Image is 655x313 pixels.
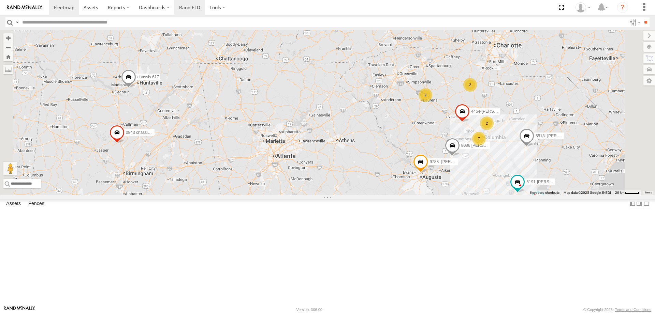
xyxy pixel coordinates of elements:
a: Terms (opens in new tab) [645,191,652,194]
span: Map data ©2025 Google, INEGI [564,191,611,194]
span: chassis 617 [137,75,159,79]
label: Dock Summary Table to the Left [629,199,636,209]
label: Dock Summary Table to the Right [636,199,643,209]
div: Courtney Grier [573,2,593,13]
span: 9788- [PERSON_NAME] [430,159,475,164]
label: Fences [25,199,48,208]
label: Search Filter Options [627,17,642,27]
label: Assets [3,199,24,208]
button: Zoom out [3,43,13,52]
div: 2 [463,78,477,92]
span: 20 km [615,191,625,194]
div: 2 [419,88,432,102]
button: Zoom Home [3,52,13,61]
div: 7 [472,132,486,145]
button: Map Scale: 20 km per 39 pixels [613,190,641,195]
button: Zoom in [3,33,13,43]
i: ? [617,2,628,13]
a: Terms and Conditions [615,308,651,312]
span: 4454-[PERSON_NAME] [471,109,515,114]
a: Visit our Website [4,306,35,313]
img: rand-logo.svg [7,5,42,10]
div: Version: 306.00 [296,308,322,312]
label: Hide Summary Table [643,199,650,209]
div: 2 [480,116,494,130]
label: Measure [3,65,13,74]
label: Search Query [14,17,20,27]
button: Drag Pegman onto the map to open Street View [3,162,17,175]
span: 8086 [PERSON_NAME] [461,143,505,147]
span: 0843 chassis 843 [126,130,158,135]
span: 5513- [PERSON_NAME] [536,134,581,138]
span: 5191-[PERSON_NAME] [526,179,570,184]
div: © Copyright 2025 - [583,308,651,312]
button: Keyboard shortcuts [530,190,559,195]
label: Map Settings [643,76,655,85]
